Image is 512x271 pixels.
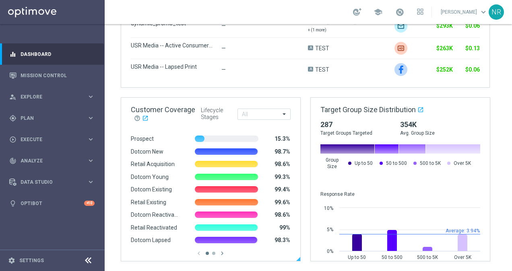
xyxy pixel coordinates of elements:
span: Execute [21,137,87,142]
i: keyboard_arrow_right [87,114,95,122]
button: lightbulb Optibot +10 [9,200,95,207]
span: school [374,8,382,16]
button: gps_fixed Plan keyboard_arrow_right [9,115,95,121]
div: Execute [9,136,87,143]
i: keyboard_arrow_right [87,157,95,164]
span: Explore [21,94,87,99]
div: +10 [84,201,95,206]
div: Analyze [9,157,87,164]
button: equalizer Dashboard [9,51,95,57]
span: Analyze [21,158,87,163]
div: Optibot [9,193,95,214]
i: settings [8,257,15,264]
button: track_changes Analyze keyboard_arrow_right [9,158,95,164]
span: keyboard_arrow_down [479,8,488,16]
a: Dashboard [21,43,95,65]
button: Mission Control [9,72,95,79]
i: person_search [9,93,17,101]
span: Plan [21,116,87,121]
i: equalizer [9,51,17,58]
a: Settings [19,258,44,263]
button: Data Studio keyboard_arrow_right [9,179,95,185]
i: lightbulb [9,200,17,207]
a: [PERSON_NAME]keyboard_arrow_down [440,6,489,18]
a: Optibot [21,193,84,214]
button: play_circle_outline Execute keyboard_arrow_right [9,136,95,143]
div: NR [489,4,504,20]
i: keyboard_arrow_right [87,178,95,186]
i: keyboard_arrow_right [87,135,95,143]
div: Data Studio [9,179,87,186]
span: Data Studio [21,180,87,185]
a: Mission Control [21,65,95,86]
div: Plan [9,115,87,122]
i: track_changes [9,157,17,164]
div: Explore [9,93,87,101]
i: gps_fixed [9,115,17,122]
div: Mission Control [9,65,95,86]
div: Dashboard [9,43,95,65]
i: play_circle_outline [9,136,17,143]
button: person_search Explore keyboard_arrow_right [9,94,95,100]
i: keyboard_arrow_right [87,93,95,101]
